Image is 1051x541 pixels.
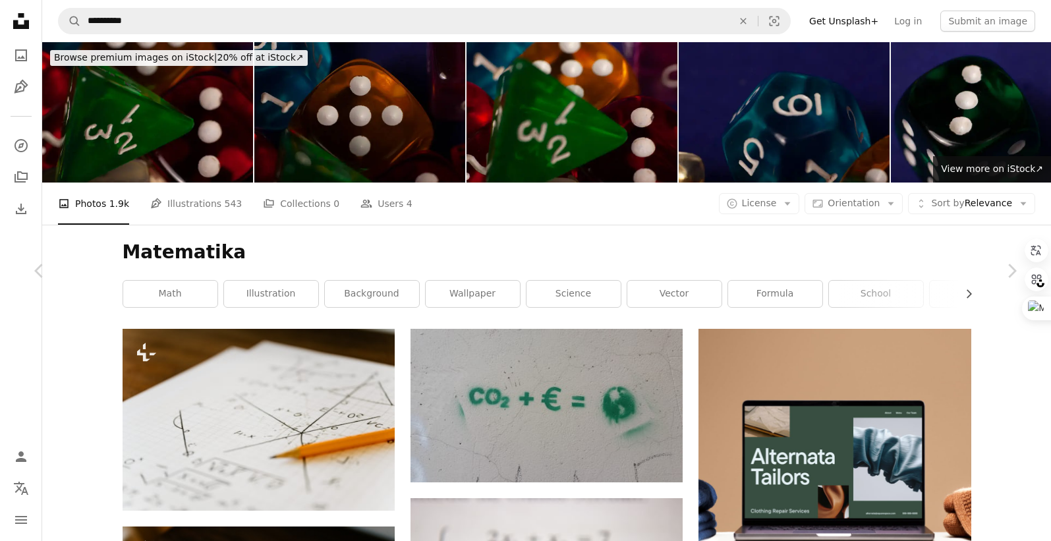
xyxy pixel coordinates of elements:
span: View more on iStock ↗ [941,163,1043,174]
h1: Matematika [123,241,971,264]
img: dices [467,42,677,183]
button: License [719,193,800,214]
img: Co2 + E = wall text [411,329,683,482]
span: 20% off at iStock ↗ [54,52,304,63]
a: learning [930,281,1024,307]
button: Clear [729,9,758,34]
a: Illustrations [8,74,34,100]
span: Sort by [931,198,964,208]
button: Language [8,475,34,501]
a: math [123,281,217,307]
a: Download History [8,196,34,222]
span: Browse premium images on iStock | [54,52,217,63]
a: A pencil resting on top of a piece of paper [123,413,395,425]
a: school [829,281,923,307]
a: Collections [8,164,34,190]
button: Submit an image [940,11,1035,32]
a: Get Unsplash+ [801,11,886,32]
a: formula [728,281,822,307]
form: Find visuals sitewide [58,8,791,34]
img: dices [679,42,890,183]
a: vector [627,281,722,307]
a: Log in [886,11,930,32]
span: Orientation [828,198,880,208]
a: wallpaper [426,281,520,307]
a: science [526,281,621,307]
a: background [325,281,419,307]
a: Explore [8,132,34,159]
a: Collections 0 [263,183,339,225]
a: Next [972,208,1051,334]
button: Orientation [805,193,903,214]
span: Relevance [931,197,1012,210]
span: 4 [407,196,412,211]
button: Menu [8,507,34,533]
a: Log in / Sign up [8,443,34,470]
a: Browse premium images on iStock|20% off at iStock↗ [42,42,316,74]
img: dices [42,42,253,183]
button: Sort byRelevance [908,193,1035,214]
span: 0 [333,196,339,211]
span: License [742,198,777,208]
a: View more on iStock↗ [933,156,1051,183]
button: Search Unsplash [59,9,81,34]
a: Co2 + E = wall text [411,399,683,411]
a: illustration [224,281,318,307]
a: Users 4 [360,183,412,225]
a: Photos [8,42,34,69]
img: A pencil resting on top of a piece of paper [123,329,395,510]
a: Illustrations 543 [150,183,242,225]
img: dices [254,42,465,183]
button: Visual search [758,9,790,34]
span: 543 [225,196,242,211]
button: scroll list to the right [957,281,971,307]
